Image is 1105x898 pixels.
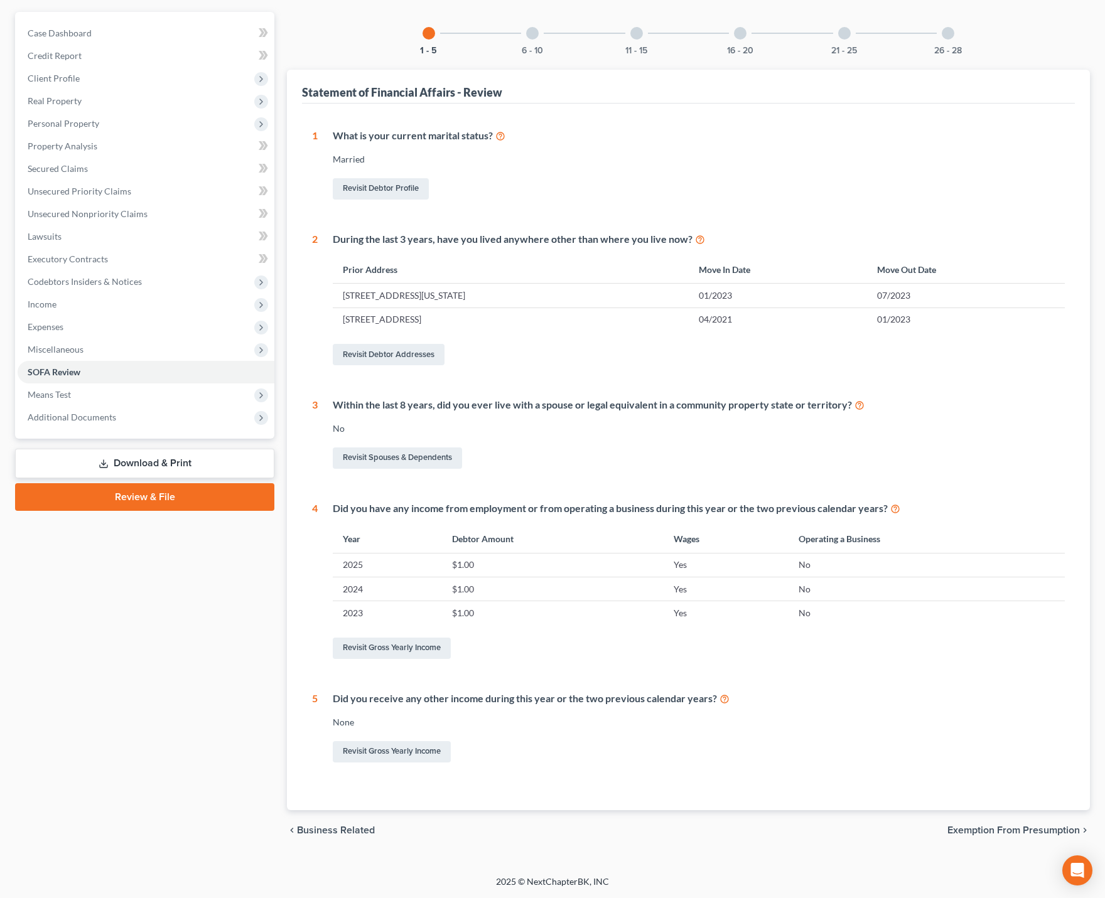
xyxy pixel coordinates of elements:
a: Unsecured Nonpriority Claims [18,203,274,225]
span: Case Dashboard [28,28,92,38]
a: Property Analysis [18,135,274,158]
span: Exemption from Presumption [947,825,1080,835]
td: 01/2023 [867,307,1065,331]
div: 2 [312,232,318,368]
div: Married [333,153,1065,166]
div: 4 [312,501,318,661]
td: $1.00 [442,553,664,577]
div: What is your current marital status? [333,129,1065,143]
td: Yes [664,601,788,625]
div: Within the last 8 years, did you ever live with a spouse or legal equivalent in a community prope... [333,398,1065,412]
span: Business Related [297,825,375,835]
span: Unsecured Priority Claims [28,186,131,196]
div: None [333,716,1065,729]
a: Download & Print [15,449,274,478]
div: 1 [312,129,318,202]
th: Debtor Amount [442,526,664,553]
i: chevron_left [287,825,297,835]
button: 16 - 20 [727,46,753,55]
td: $1.00 [442,577,664,601]
span: Unsecured Nonpriority Claims [28,208,148,219]
span: Secured Claims [28,163,88,174]
td: [STREET_ADDRESS][US_STATE] [333,284,689,307]
div: Did you receive any other income during this year or the two previous calendar years? [333,692,1065,706]
button: 26 - 28 [934,46,962,55]
button: 6 - 10 [522,46,543,55]
span: Client Profile [28,73,80,83]
td: 2025 [333,553,442,577]
i: chevron_right [1080,825,1090,835]
a: Unsecured Priority Claims [18,180,274,203]
a: Revisit Gross Yearly Income [333,638,451,659]
div: 3 [312,398,318,471]
span: Income [28,299,57,309]
span: Additional Documents [28,412,116,422]
button: 1 - 5 [420,46,437,55]
a: Revisit Spouses & Dependents [333,447,462,469]
a: Credit Report [18,45,274,67]
span: Personal Property [28,118,99,129]
td: 2024 [333,577,442,601]
span: Means Test [28,389,71,400]
span: SOFA Review [28,366,80,377]
span: Expenses [28,321,63,332]
span: Miscellaneous [28,344,84,355]
a: Revisit Debtor Profile [333,178,429,200]
th: Move In Date [689,256,868,283]
div: Did you have any income from employment or from operating a business during this year or the two ... [333,501,1065,516]
th: Wages [664,526,788,553]
td: $1.00 [442,601,664,625]
td: No [789,553,1065,577]
div: 2025 © NextChapterBK, INC [195,875,910,898]
span: Codebtors Insiders & Notices [28,276,142,287]
div: Open Intercom Messenger [1062,855,1092,885]
span: Real Property [28,95,82,106]
div: Statement of Financial Affairs - Review [302,85,502,100]
div: During the last 3 years, have you lived anywhere other than where you live now? [333,232,1065,247]
td: 07/2023 [867,284,1065,307]
a: Revisit Gross Yearly Income [333,741,451,762]
td: Yes [664,553,788,577]
th: Year [333,526,442,553]
a: Review & File [15,483,274,511]
button: 11 - 15 [625,46,647,55]
a: Case Dashboard [18,22,274,45]
button: 21 - 25 [831,46,857,55]
a: SOFA Review [18,361,274,383]
div: No [333,422,1065,435]
th: Move Out Date [867,256,1065,283]
button: Exemption from Presumption chevron_right [947,825,1090,835]
span: Executory Contracts [28,254,108,264]
a: Secured Claims [18,158,274,180]
button: chevron_left Business Related [287,825,375,835]
td: [STREET_ADDRESS] [333,307,689,331]
span: Lawsuits [28,231,62,242]
td: Yes [664,577,788,601]
div: 5 [312,692,318,765]
td: 2023 [333,601,442,625]
span: Property Analysis [28,141,97,151]
td: 01/2023 [689,284,868,307]
td: 04/2021 [689,307,868,331]
td: No [789,601,1065,625]
td: No [789,577,1065,601]
a: Lawsuits [18,225,274,248]
a: Executory Contracts [18,248,274,270]
th: Prior Address [333,256,689,283]
th: Operating a Business [789,526,1065,553]
span: Credit Report [28,50,82,61]
a: Revisit Debtor Addresses [333,344,445,365]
